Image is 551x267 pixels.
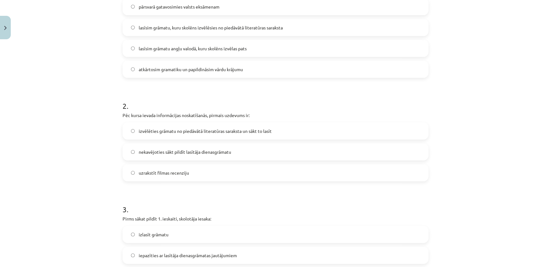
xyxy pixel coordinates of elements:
span: lasīsim grāmatu, kuru skolēns izvēlēsies no piedāvātā literatūras saraksta [139,24,283,31]
span: izlasīt grāmatu [139,231,168,238]
p: Pēc kursa ievada informācijas noskatīšanās, pirmais uzdevums ir: [123,112,428,119]
span: pārsvarā gatavosimies valsts eksāmenam [139,3,219,10]
span: lasīsim grāmatu angļu valodā, kuru skolēns izvēlas pats [139,45,247,52]
input: lasīsim grāmatu, kuru skolēns izvēlēsies no piedāvātā literatūras saraksta [131,26,135,30]
p: Pirms sākat pildīt 1. ieskaiti, skolotāja iesaka: [123,215,428,222]
span: izvēlēties grāmatu no piedāvātā literatūras saraksta un sākt to lasīt [139,128,272,134]
input: atkārtosim gramatiku un papildināsim vārdu krājumu [131,67,135,71]
input: uzrakstīt filmas recenziju [131,171,135,175]
h1: 2 . [123,90,428,110]
input: lasīsim grāmatu angļu valodā, kuru skolēns izvēlas pats [131,47,135,51]
h1: 3 . [123,194,428,214]
img: icon-close-lesson-0947bae3869378f0d4975bcd49f059093ad1ed9edebbc8119c70593378902aed.svg [4,26,7,30]
span: uzrakstīt filmas recenziju [139,170,189,176]
span: atkārtosim gramatiku un papildināsim vārdu krājumu [139,66,243,73]
span: nekavējoties sākt pildīt lasītāja dienasgrāmatu [139,149,231,155]
input: iepazīties ar lasītāja dienasgrāmatas jautājumiem [131,253,135,258]
span: iepazīties ar lasītāja dienasgrāmatas jautājumiem [139,252,237,259]
input: pārsvarā gatavosimies valsts eksāmenam [131,5,135,9]
input: nekavējoties sākt pildīt lasītāja dienasgrāmatu [131,150,135,154]
input: izlasīt grāmatu [131,233,135,237]
input: izvēlēties grāmatu no piedāvātā literatūras saraksta un sākt to lasīt [131,129,135,133]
